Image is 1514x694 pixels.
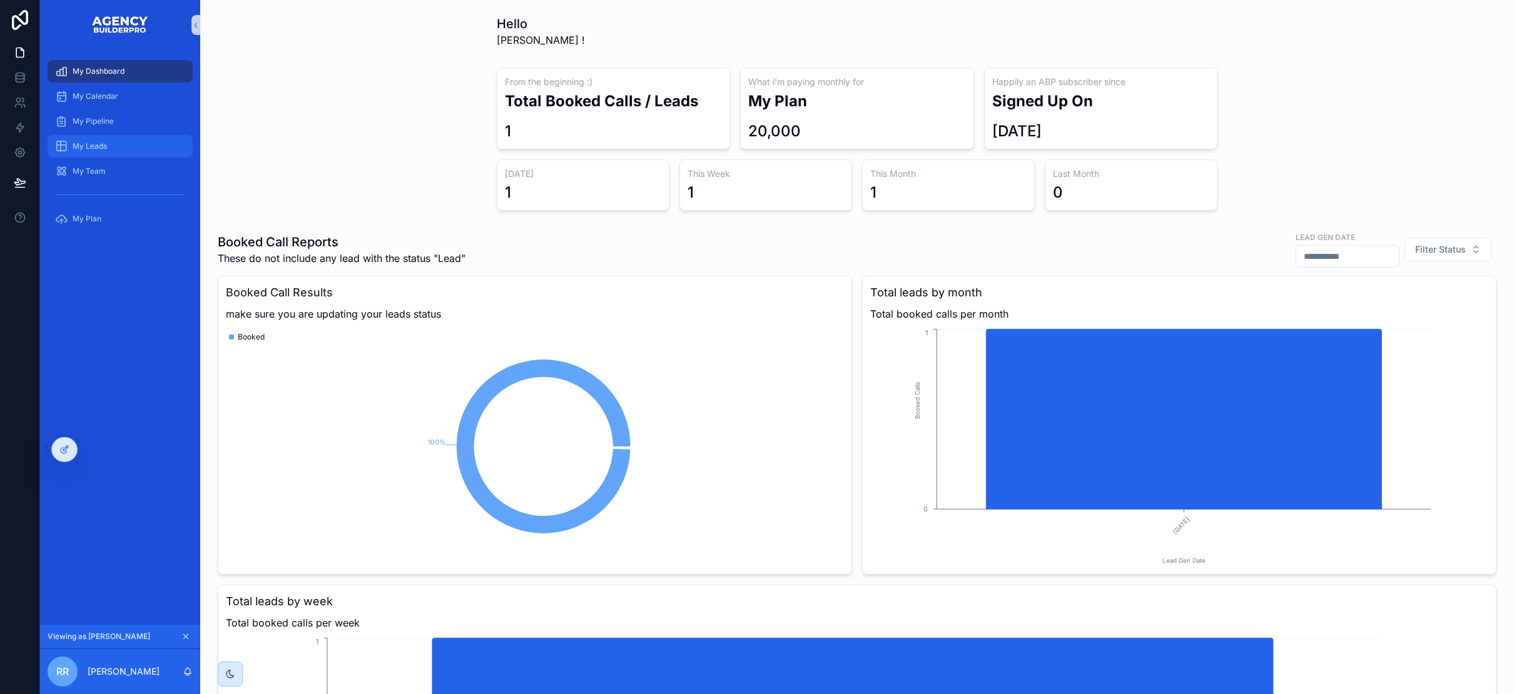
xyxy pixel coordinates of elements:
[428,438,445,446] tspan: 100%
[48,208,193,230] a: My Plan
[238,332,265,342] span: Booked
[497,33,585,48] span: [PERSON_NAME] !
[48,631,150,641] span: Viewing as [PERSON_NAME]
[226,615,1488,630] span: Total booked calls per week
[48,160,193,183] a: My Team
[73,214,101,224] span: My Plan
[73,116,114,126] span: My Pipeline
[748,76,965,88] h3: What i'm paying monthly for
[505,121,511,141] div: 1
[992,121,1042,141] div: [DATE]
[505,183,511,203] div: 1
[505,76,722,88] h3: From the beginning :)
[91,15,149,35] img: App logo
[226,593,1488,610] h3: Total leads by week
[316,638,318,646] tspan: 1
[73,141,107,151] span: My Leads
[48,110,193,133] a: My Pipeline
[497,15,585,33] h1: Hello
[226,284,844,301] h3: Booked Call Results
[925,329,928,337] tspan: 1
[218,233,465,251] h1: Booked Call Reports
[1162,557,1206,564] tspan: Lead Gen Date
[748,121,801,141] div: 20,000
[56,664,69,679] span: RR
[870,326,1488,566] div: chart
[73,91,118,101] span: My Calendar
[870,183,876,203] div: 1
[870,306,1488,321] span: Total booked calls per month
[48,85,193,108] a: My Calendar
[1172,516,1191,535] text: [DATE]
[914,382,921,419] tspan: Booked Calls
[1405,238,1491,261] button: Select Button
[505,168,661,180] h3: [DATE]
[226,326,844,566] div: chart
[48,60,193,83] a: My Dashboard
[73,166,106,176] span: My Team
[748,91,965,111] h2: My Plan
[1415,243,1466,256] span: Filter Status
[992,91,1209,111] h2: Signed Up On
[1053,168,1209,180] h3: Last Month
[923,505,928,513] tspan: 0
[48,135,193,158] a: My Leads
[505,91,722,111] h2: Total Booked Calls / Leads
[992,76,1209,88] h3: Happily an ABP subscriber since
[226,306,844,321] span: make sure you are updating your leads status
[73,66,124,76] span: My Dashboard
[688,168,844,180] h3: This Week
[1053,183,1063,203] div: 0
[688,183,694,203] div: 1
[218,251,465,266] span: These do not include any lead with the status "Lead"
[40,50,200,248] div: scrollable content
[88,665,160,678] p: [PERSON_NAME]
[870,284,1488,301] h3: Total leads by month
[1296,231,1355,243] label: Lead Gen Date
[870,168,1027,180] h3: This Month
